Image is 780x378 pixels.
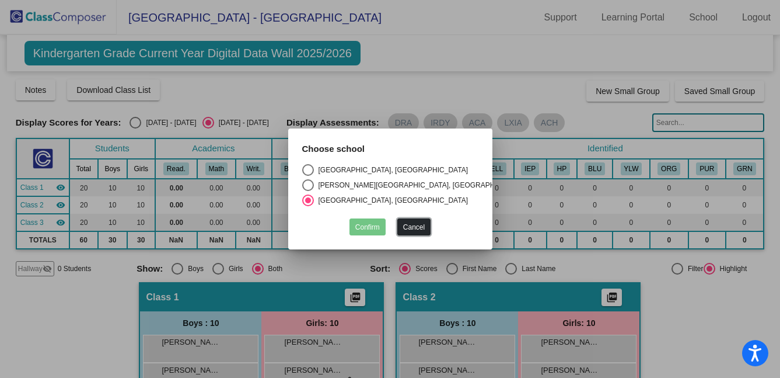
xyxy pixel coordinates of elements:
mat-radio-group: Select an option [302,164,478,210]
div: [GEOGRAPHIC_DATA], [GEOGRAPHIC_DATA] [314,165,468,175]
div: [GEOGRAPHIC_DATA], [GEOGRAPHIC_DATA] [314,195,468,206]
button: Confirm [349,219,386,235]
div: [PERSON_NAME][GEOGRAPHIC_DATA], [GEOGRAPHIC_DATA] [314,180,526,190]
button: Cancel [397,219,431,235]
label: Choose school [302,143,365,156]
